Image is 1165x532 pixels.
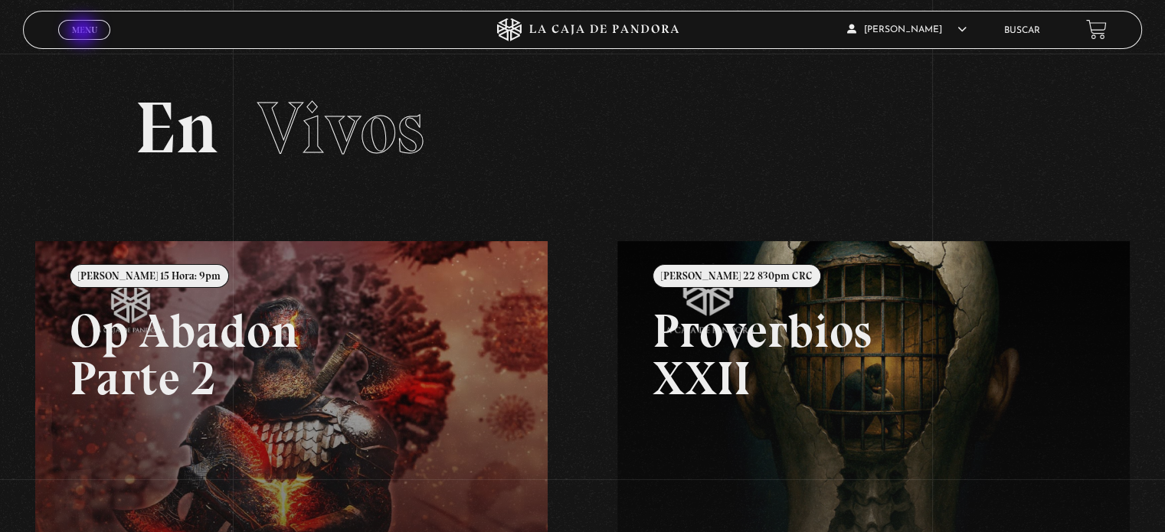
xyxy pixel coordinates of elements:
span: Vivos [257,84,424,171]
span: Menu [72,25,97,34]
a: Buscar [1004,26,1040,35]
span: [PERSON_NAME] [847,25,967,34]
span: Cerrar [67,38,103,49]
h2: En [135,92,1029,165]
a: View your shopping cart [1086,19,1107,40]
